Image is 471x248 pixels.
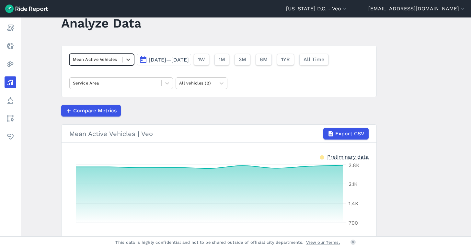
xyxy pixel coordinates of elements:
[5,5,48,13] img: Ride Report
[219,56,225,63] span: 1M
[198,56,205,63] span: 1W
[260,56,268,63] span: 6M
[194,54,209,65] button: 1W
[73,107,117,115] span: Compare Metrics
[5,58,16,70] a: Heatmaps
[349,200,359,207] tspan: 1.4K
[61,14,141,32] h1: Analyze Data
[277,54,294,65] button: 1YR
[349,220,358,226] tspan: 700
[306,239,340,245] a: View our Terms.
[214,54,229,65] button: 1M
[5,76,16,88] a: Analyze
[256,54,272,65] button: 6M
[286,5,348,13] button: [US_STATE] D.C. - Veo
[239,56,246,63] span: 3M
[349,181,358,187] tspan: 2.1K
[327,153,369,160] div: Preliminary data
[5,40,16,52] a: Realtime
[349,162,360,168] tspan: 2.8K
[335,130,364,138] span: Export CSV
[323,128,369,140] button: Export CSV
[5,113,16,124] a: Areas
[5,95,16,106] a: Policy
[304,56,324,63] span: All Time
[149,57,189,63] span: [DATE]—[DATE]
[281,56,290,63] span: 1YR
[137,54,191,65] button: [DATE]—[DATE]
[299,54,328,65] button: All Time
[5,22,16,34] a: Report
[235,54,250,65] button: 3M
[69,128,369,140] div: Mean Active Vehicles | Veo
[5,131,16,142] a: Health
[368,5,466,13] button: [EMAIL_ADDRESS][DOMAIN_NAME]
[61,105,121,117] button: Compare Metrics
